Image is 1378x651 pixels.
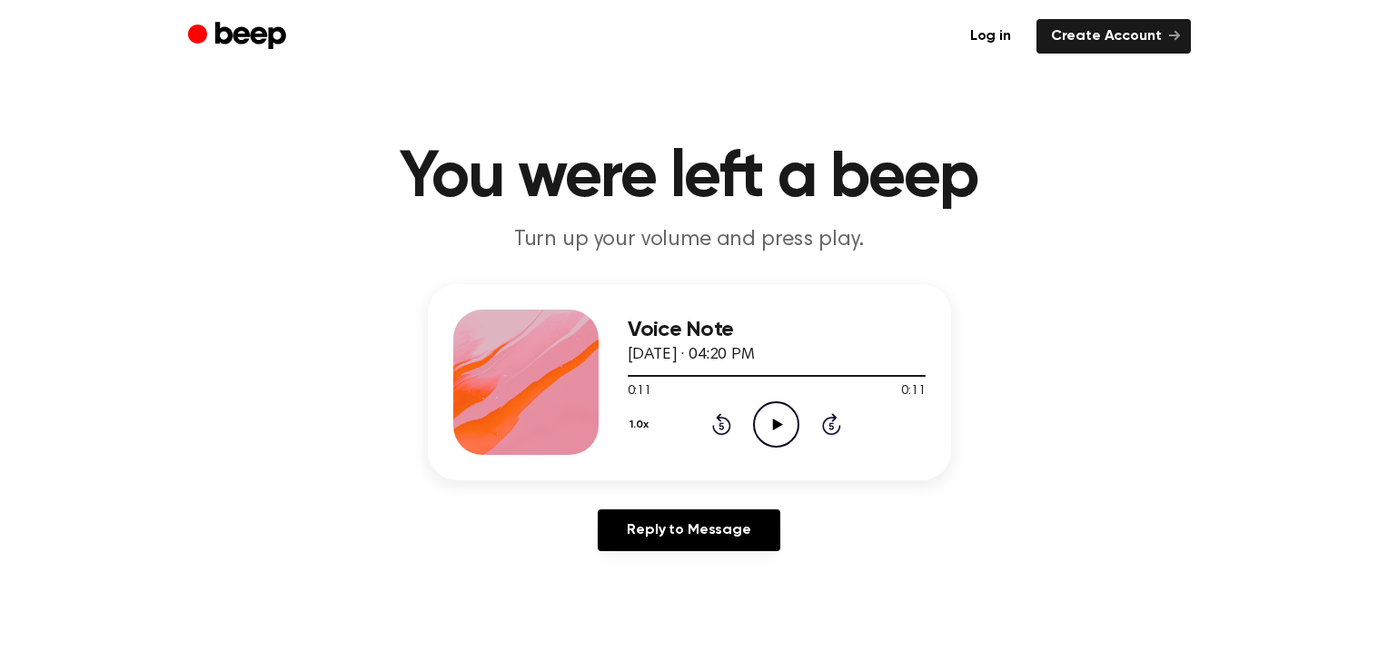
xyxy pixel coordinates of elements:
[628,409,656,440] button: 1.0x
[1036,19,1191,54] a: Create Account
[598,509,779,551] a: Reply to Message
[628,382,651,401] span: 0:11
[188,19,291,54] a: Beep
[956,19,1026,54] a: Log in
[341,225,1038,255] p: Turn up your volume and press play.
[628,318,926,342] h3: Voice Note
[224,145,1155,211] h1: You were left a beep
[628,347,755,363] span: [DATE] · 04:20 PM
[901,382,925,401] span: 0:11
